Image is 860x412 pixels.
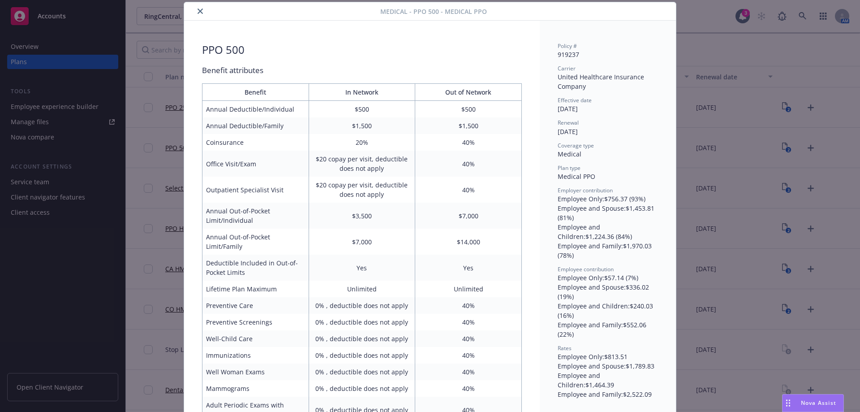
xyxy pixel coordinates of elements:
div: Employee and Children : $240.03 (16%) [558,301,658,320]
td: $20 copay per visit, deductible does not apply [309,151,415,177]
div: Medical PPO [558,172,658,181]
div: Employee Only : $813.51 [558,352,658,361]
span: Coverage type [558,142,594,149]
td: Outpatient Specialist Visit [202,177,309,203]
td: 40% [415,330,522,347]
td: Yes [415,255,522,281]
th: In Network [309,84,415,101]
td: $500 [309,101,415,118]
td: 40% [415,380,522,397]
td: 40% [415,347,522,364]
th: Out of Network [415,84,522,101]
button: close [195,6,206,17]
td: 0% , deductible does not apply [309,330,415,347]
td: 0% , deductible does not apply [309,314,415,330]
div: Drag to move [783,395,794,412]
span: Rates [558,344,572,352]
div: Employee and Spouse : $336.02 (19%) [558,282,658,301]
th: Benefit [202,84,309,101]
div: United Healthcare Insurance Company [558,72,658,91]
div: Benefit attributes [202,65,522,76]
td: 40% [415,177,522,203]
td: $1,500 [309,117,415,134]
td: Annual Out-of-Pocket Limit/Individual [202,203,309,229]
td: Deductible Included in Out-of-Pocket Limits [202,255,309,281]
td: $7,000 [415,203,522,229]
td: 0% , deductible does not apply [309,347,415,364]
td: 20% [309,134,415,151]
span: Employee contribution [558,265,614,273]
span: Effective date [558,96,592,104]
span: Employer contribution [558,186,613,194]
span: Renewal [558,119,579,126]
td: $3,500 [309,203,415,229]
div: Employee and Children : $1,464.39 [558,371,658,390]
td: Coinsurance [202,134,309,151]
div: Employee and Children : $1,224.36 (84%) [558,222,658,241]
td: Annual Out-of-Pocket Limit/Family [202,229,309,255]
td: Office Visit/Exam [202,151,309,177]
td: Immunizations [202,347,309,364]
td: Unlimited [415,281,522,297]
div: Employee and Spouse : $1,789.83 [558,361,658,371]
div: Employee Only : $57.14 (7%) [558,273,658,282]
td: Annual Deductible/Family [202,117,309,134]
div: PPO 500 [202,42,245,57]
button: Nova Assist [782,394,844,412]
td: Annual Deductible/Individual [202,101,309,118]
td: $7,000 [309,229,415,255]
span: Policy # [558,42,577,50]
div: [DATE] [558,127,658,136]
td: Lifetime Plan Maximum [202,281,309,297]
td: Unlimited [309,281,415,297]
td: Yes [309,255,415,281]
td: $1,500 [415,117,522,134]
div: Medical [558,149,658,159]
div: 919237 [558,50,658,59]
span: Plan type [558,164,580,172]
td: 40% [415,297,522,314]
td: 40% [415,151,522,177]
td: Well Woman Exams [202,364,309,380]
td: Preventive Care [202,297,309,314]
div: [DATE] [558,104,658,113]
td: Well-Child Care [202,330,309,347]
td: Mammograms [202,380,309,397]
div: Employee and Family : $552.06 (22%) [558,320,658,339]
div: Employee and Family : $1,970.03 (78%) [558,241,658,260]
td: 0% , deductible does not apply [309,364,415,380]
span: Medical - PPO 500 - Medical PPO [380,7,487,16]
div: Employee Only : $756.37 (93%) [558,194,658,204]
span: Carrier [558,65,576,72]
td: $20 copay per visit, deductible does not apply [309,177,415,203]
td: 0% , deductible does not apply [309,380,415,397]
span: Nova Assist [801,399,836,407]
td: 40% [415,134,522,151]
div: Employee and Family : $2,522.09 [558,390,658,399]
td: 40% [415,364,522,380]
td: Preventive Screenings [202,314,309,330]
td: $14,000 [415,229,522,255]
td: 40% [415,314,522,330]
div: Employee and Spouse : $1,453.81 (81%) [558,204,658,222]
td: 0% , deductible does not apply [309,297,415,314]
td: $500 [415,101,522,118]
